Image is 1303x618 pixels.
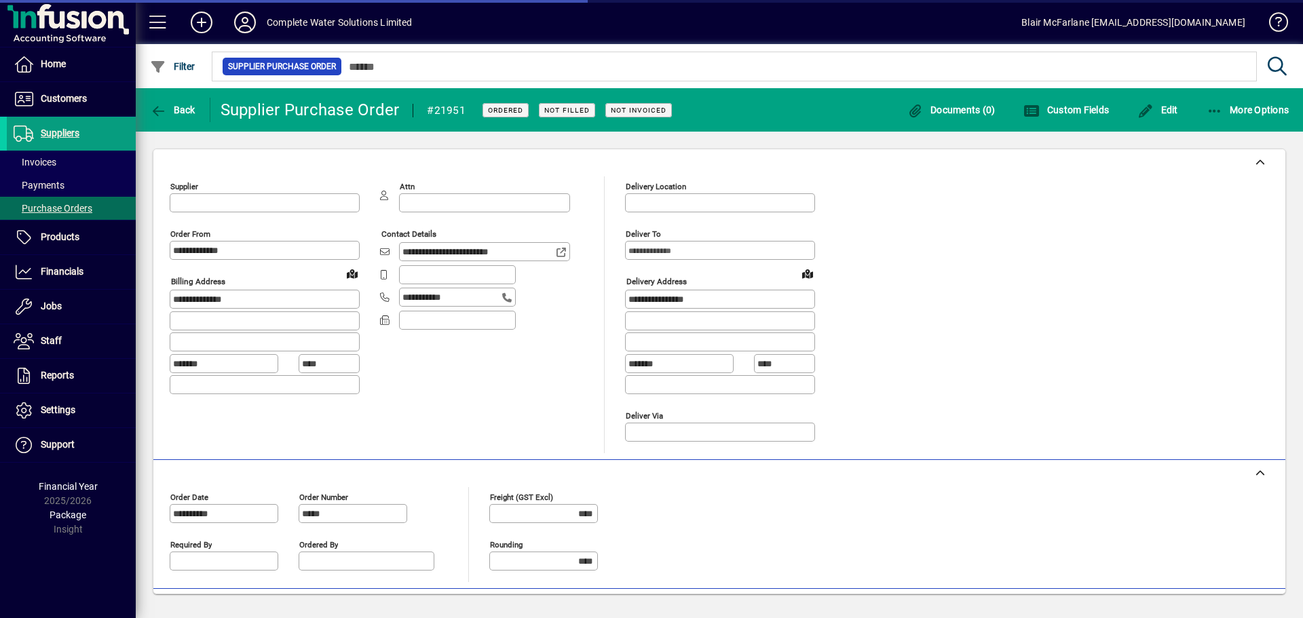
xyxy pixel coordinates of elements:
[170,182,198,191] mat-label: Supplier
[170,492,208,501] mat-label: Order date
[7,359,136,393] a: Reports
[223,10,267,35] button: Profile
[150,61,195,72] span: Filter
[170,229,210,239] mat-label: Order from
[41,439,75,450] span: Support
[7,82,136,116] a: Customers
[1207,104,1289,115] span: More Options
[611,106,666,115] span: Not Invoiced
[39,481,98,492] span: Financial Year
[626,182,686,191] mat-label: Delivery Location
[41,335,62,346] span: Staff
[50,509,86,520] span: Package
[14,157,56,168] span: Invoices
[797,263,818,284] a: View on map
[299,539,338,549] mat-label: Ordered by
[41,370,74,381] span: Reports
[180,10,223,35] button: Add
[147,54,199,79] button: Filter
[544,106,590,115] span: Not Filled
[41,128,79,138] span: Suppliers
[7,393,136,427] a: Settings
[1203,98,1293,122] button: More Options
[7,220,136,254] a: Products
[7,255,136,289] a: Financials
[1023,104,1109,115] span: Custom Fields
[228,60,336,73] span: Supplier Purchase Order
[7,174,136,197] a: Payments
[41,231,79,242] span: Products
[14,203,92,214] span: Purchase Orders
[41,266,83,277] span: Financials
[136,98,210,122] app-page-header-button: Back
[41,93,87,104] span: Customers
[1134,98,1182,122] button: Edit
[626,229,661,239] mat-label: Deliver To
[341,263,363,284] a: View on map
[427,100,466,121] div: #21951
[14,180,64,191] span: Payments
[1259,3,1286,47] a: Knowledge Base
[904,98,999,122] button: Documents (0)
[41,301,62,311] span: Jobs
[7,151,136,174] a: Invoices
[7,428,136,462] a: Support
[299,492,348,501] mat-label: Order number
[150,104,195,115] span: Back
[41,58,66,69] span: Home
[221,99,400,121] div: Supplier Purchase Order
[488,106,523,115] span: Ordered
[400,182,415,191] mat-label: Attn
[1020,98,1112,122] button: Custom Fields
[7,290,136,324] a: Jobs
[147,98,199,122] button: Back
[41,404,75,415] span: Settings
[626,410,663,420] mat-label: Deliver via
[7,197,136,220] a: Purchase Orders
[490,492,553,501] mat-label: Freight (GST excl)
[267,12,413,33] div: Complete Water Solutions Limited
[907,104,996,115] span: Documents (0)
[490,539,523,549] mat-label: Rounding
[1137,104,1178,115] span: Edit
[170,539,212,549] mat-label: Required by
[1021,12,1245,33] div: Blair McFarlane [EMAIL_ADDRESS][DOMAIN_NAME]
[7,47,136,81] a: Home
[7,324,136,358] a: Staff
